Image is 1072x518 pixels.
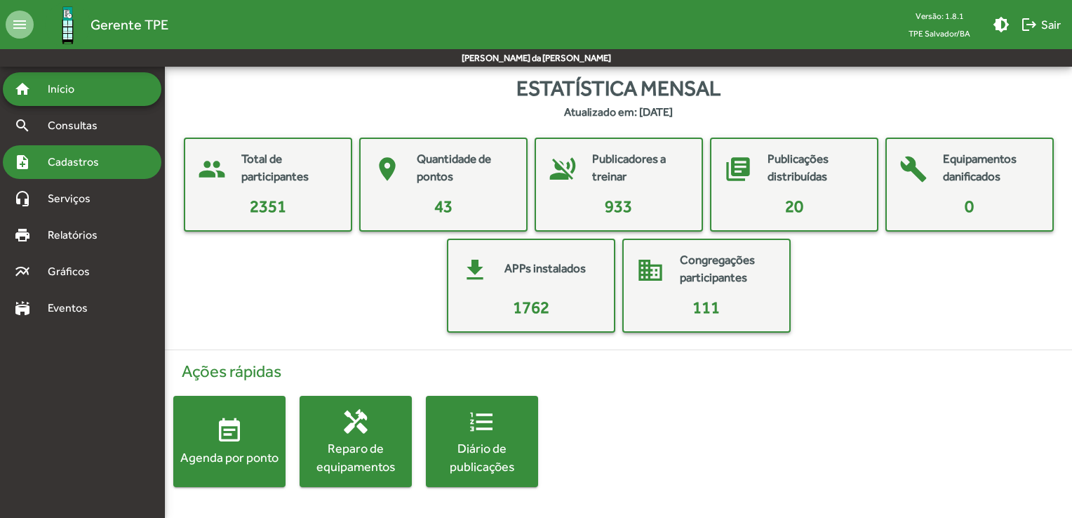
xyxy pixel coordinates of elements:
[250,197,286,215] span: 2351
[426,396,538,487] button: Diário de publicações
[454,249,496,291] mat-icon: get_app
[14,154,31,171] mat-icon: note_add
[45,2,91,48] img: Logo
[692,298,720,317] span: 111
[592,150,688,186] mat-card-title: Publicadores a treinar
[897,7,981,25] div: Versão: 1.8.1
[14,117,31,134] mat-icon: search
[366,148,408,190] mat-icon: place
[542,148,584,190] mat-icon: voice_over_off
[39,190,109,207] span: Serviços
[785,197,803,215] span: 20
[300,439,412,474] div: Reparo de equipamentos
[39,300,107,317] span: Eventos
[513,298,549,317] span: 1762
[768,150,863,186] mat-card-title: Publicações distribuídas
[6,11,34,39] mat-icon: menu
[1021,16,1038,33] mat-icon: logout
[300,396,412,487] button: Reparo de equipamentos
[717,148,759,190] mat-icon: library_books
[993,16,1010,33] mat-icon: brightness_medium
[629,249,671,291] mat-icon: domain
[39,154,117,171] span: Cadastros
[1015,12,1066,37] button: Sair
[680,251,775,287] mat-card-title: Congregações participantes
[897,25,981,42] span: TPE Salvador/BA
[173,396,286,487] button: Agenda por ponto
[39,227,116,244] span: Relatórios
[191,148,233,190] mat-icon: people
[943,150,1038,186] mat-card-title: Equipamentos danificados
[173,449,286,466] div: Agenda por ponto
[564,104,673,121] strong: Atualizado em: [DATE]
[504,260,586,278] mat-card-title: APPs instalados
[39,81,95,98] span: Início
[965,197,974,215] span: 0
[426,439,538,474] div: Diário de publicações
[173,361,1064,382] h4: Ações rápidas
[91,13,168,36] span: Gerente TPE
[14,300,31,317] mat-icon: stadium
[14,227,31,244] mat-icon: print
[605,197,632,215] span: 933
[434,197,453,215] span: 43
[39,117,116,134] span: Consultas
[215,417,243,445] mat-icon: event_note
[241,150,337,186] mat-card-title: Total de participantes
[14,81,31,98] mat-icon: home
[14,263,31,280] mat-icon: multiline_chart
[417,150,512,186] mat-card-title: Quantidade de pontos
[516,72,721,104] span: Estatística mensal
[39,263,109,280] span: Gráficos
[34,2,168,48] a: Gerente TPE
[468,408,496,436] mat-icon: format_list_numbered
[892,148,934,190] mat-icon: build
[1021,12,1061,37] span: Sair
[342,408,370,436] mat-icon: handyman
[14,190,31,207] mat-icon: headset_mic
